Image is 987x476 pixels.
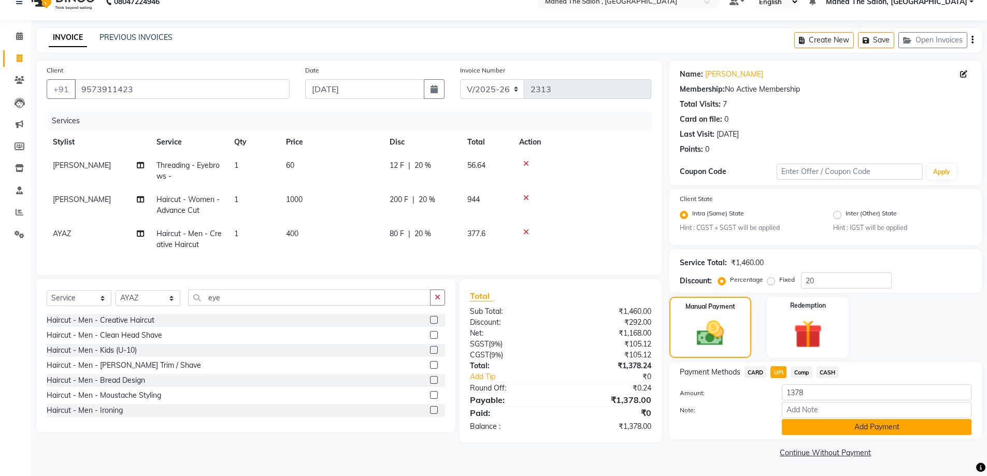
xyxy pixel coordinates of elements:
[561,317,659,328] div: ₹292.00
[685,302,735,311] label: Manual Payment
[234,161,238,170] span: 1
[561,383,659,394] div: ₹0.24
[680,194,713,204] label: Client State
[460,66,505,75] label: Invoice Number
[412,194,414,205] span: |
[305,66,319,75] label: Date
[561,360,659,371] div: ₹1,378.24
[470,339,489,349] span: SGST
[467,195,480,204] span: 944
[47,315,154,326] div: Haircut - Men - Creative Haircut
[99,33,173,42] a: PREVIOUS INVOICES
[462,339,561,350] div: ( )
[745,366,767,378] span: CARD
[462,317,561,328] div: Discount:
[561,306,659,317] div: ₹1,460.00
[561,421,659,432] div: ₹1,378.00
[770,366,786,378] span: UPI
[672,388,775,398] label: Amount:
[462,394,561,406] div: Payable:
[467,161,485,170] span: 56.64
[47,79,76,99] button: +91
[414,228,431,239] span: 20 %
[156,229,222,249] span: Haircut - Men - Creative Haircut
[383,131,461,154] th: Disc
[790,301,826,310] label: Redemption
[286,229,298,238] span: 400
[680,84,725,95] div: Membership:
[680,69,703,80] div: Name:
[462,407,561,419] div: Paid:
[817,366,839,378] span: CASH
[561,339,659,350] div: ₹105.12
[846,209,897,221] label: Inter (Other) State
[723,99,727,110] div: 7
[927,164,956,180] button: Apply
[470,350,489,359] span: CGST
[688,318,733,349] img: _cash.svg
[47,131,150,154] th: Stylist
[462,328,561,339] div: Net:
[680,367,740,378] span: Payment Methods
[730,275,763,284] label: Percentage
[680,99,721,110] div: Total Visits:
[408,160,410,171] span: |
[234,195,238,204] span: 1
[491,340,500,348] span: 9%
[680,166,777,177] div: Coupon Code
[561,350,659,360] div: ₹105.12
[390,228,404,239] span: 80 F
[462,306,561,317] div: Sub Total:
[47,345,137,356] div: Haircut - Men - Kids (U-10)
[705,69,763,80] a: [PERSON_NAME]
[561,407,659,419] div: ₹0
[671,448,980,458] a: Continue Without Payment
[680,129,714,140] div: Last Visit:
[228,131,280,154] th: Qty
[53,195,111,204] span: [PERSON_NAME]
[467,229,485,238] span: 377.6
[462,350,561,360] div: ( )
[47,66,63,75] label: Client
[561,328,659,339] div: ₹1,168.00
[53,229,71,238] span: AYAZ
[462,371,577,382] a: Add Tip
[53,161,111,170] span: [PERSON_NAME]
[49,28,87,47] a: INVOICE
[898,32,967,48] button: Open Invoices
[779,275,795,284] label: Fixed
[419,194,435,205] span: 20 %
[782,402,971,418] input: Add Note
[680,144,703,155] div: Points:
[47,360,201,371] div: Haircut - Men - [PERSON_NAME] Trim / Shave
[280,131,383,154] th: Price
[782,419,971,435] button: Add Payment
[286,195,303,204] span: 1000
[858,32,894,48] button: Save
[462,360,561,371] div: Total:
[47,375,145,386] div: Haircut - Men - Bread Design
[48,111,659,131] div: Services
[672,406,775,415] label: Note:
[390,160,404,171] span: 12 F
[513,131,651,154] th: Action
[833,223,971,233] small: Hint : IGST will be applied
[692,209,744,221] label: Intra (Same) State
[680,276,712,286] div: Discount:
[47,330,162,341] div: Haircut - Men - Clean Head Shave
[680,114,722,125] div: Card on file:
[470,291,494,301] span: Total
[724,114,728,125] div: 0
[47,390,161,401] div: Haircut - Men - Moustache Styling
[731,257,764,268] div: ₹1,460.00
[234,229,238,238] span: 1
[390,194,408,205] span: 200 F
[156,195,220,215] span: Haircut - Women - Advance Cut
[286,161,294,170] span: 60
[782,384,971,400] input: Amount
[150,131,228,154] th: Service
[75,79,290,99] input: Search by Name/Mobile/Email/Code
[461,131,513,154] th: Total
[156,161,220,181] span: Threading - Eyebrows -
[777,164,923,180] input: Enter Offer / Coupon Code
